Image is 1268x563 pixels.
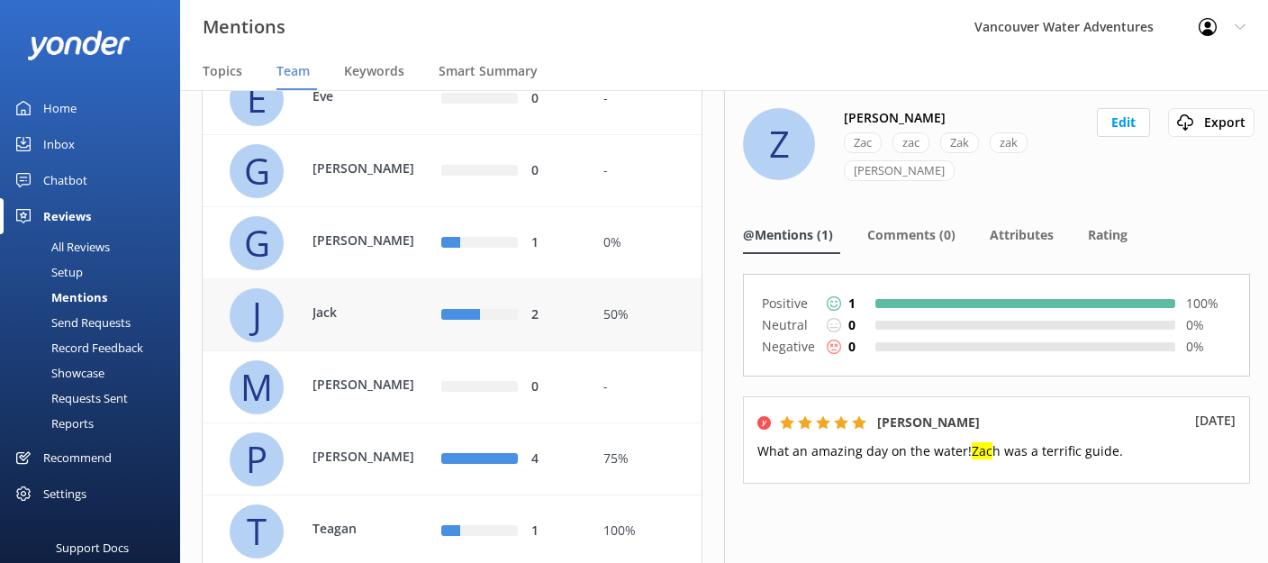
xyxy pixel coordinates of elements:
button: Edit [1097,108,1150,137]
div: row [202,135,702,207]
p: 1 [848,294,856,313]
span: Rating [1088,226,1128,244]
a: Setup [11,259,180,285]
p: 0 % [1186,315,1231,335]
p: Jack [312,303,430,322]
img: yonder-white-logo.png [27,31,131,60]
div: 0% [603,233,688,253]
p: Neutral [762,314,816,336]
div: 4 [531,449,576,469]
p: Teagan [312,519,430,539]
div: 75% [603,449,688,469]
p: [PERSON_NAME] [312,447,430,467]
div: Settings [43,476,86,512]
a: All Reviews [11,234,180,259]
p: [DATE] [1195,411,1236,431]
div: P [230,432,284,486]
span: What an amazing day on the water! h was a terrific guide. [757,442,1123,459]
div: Z [743,108,815,180]
div: Reviews [43,198,91,234]
div: zac [892,132,929,153]
div: 1 [531,233,576,253]
div: 0 [531,377,576,397]
div: G [230,216,284,270]
div: Mentions [11,285,107,310]
p: [PERSON_NAME] [312,159,430,178]
h3: Mentions [203,13,285,41]
p: 0 [848,315,856,335]
div: Showcase [11,360,104,386]
span: @Mentions (1) [743,226,833,244]
div: Home [43,90,77,126]
span: Attributes [990,226,1054,244]
p: [PERSON_NAME] [312,231,430,250]
a: Reports [11,411,180,436]
div: Setup [11,259,83,285]
div: Send Requests [11,310,131,335]
span: Comments (0) [867,226,956,244]
div: Reports [11,411,94,436]
div: Zak [940,132,979,153]
div: - [603,89,688,109]
div: zak [990,132,1028,153]
span: Keywords [344,62,404,80]
p: Positive [762,293,816,314]
div: J [230,288,284,342]
p: 100 % [1186,294,1231,313]
div: G [230,144,284,198]
div: Zac [844,132,882,153]
div: row [202,63,702,135]
p: 0 [848,337,856,357]
div: - [603,161,688,181]
div: All Reviews [11,234,110,259]
div: Export [1173,113,1250,132]
div: row [202,279,702,351]
p: Eve [312,86,430,106]
div: Recommend [43,440,112,476]
div: Record Feedback [11,335,143,360]
div: Chatbot [43,162,87,198]
p: Negative [762,336,816,358]
div: 0 [531,161,576,181]
p: [PERSON_NAME] [312,375,430,395]
div: Requests Sent [11,386,128,411]
span: Topics [203,62,242,80]
a: Mentions [11,285,180,310]
a: Showcase [11,360,180,386]
div: E [230,72,284,126]
div: Inbox [43,126,75,162]
div: 0 [531,89,576,109]
h5: [PERSON_NAME] [877,413,980,432]
div: 2 [531,305,576,325]
h4: [PERSON_NAME] [844,108,946,128]
span: Team [276,62,310,80]
a: Record Feedback [11,335,180,360]
div: M [230,360,284,414]
div: row [202,351,702,423]
div: [PERSON_NAME] [844,160,955,181]
div: 50% [603,305,688,325]
p: 0 % [1186,337,1231,357]
mark: Zac [972,442,992,459]
a: Requests Sent [11,386,180,411]
div: 1 [531,522,576,541]
div: - [603,377,688,397]
div: row [202,423,702,495]
div: 100% [603,522,688,541]
span: Smart Summary [439,62,538,80]
div: T [230,504,284,558]
div: row [202,207,702,279]
a: Send Requests [11,310,180,335]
